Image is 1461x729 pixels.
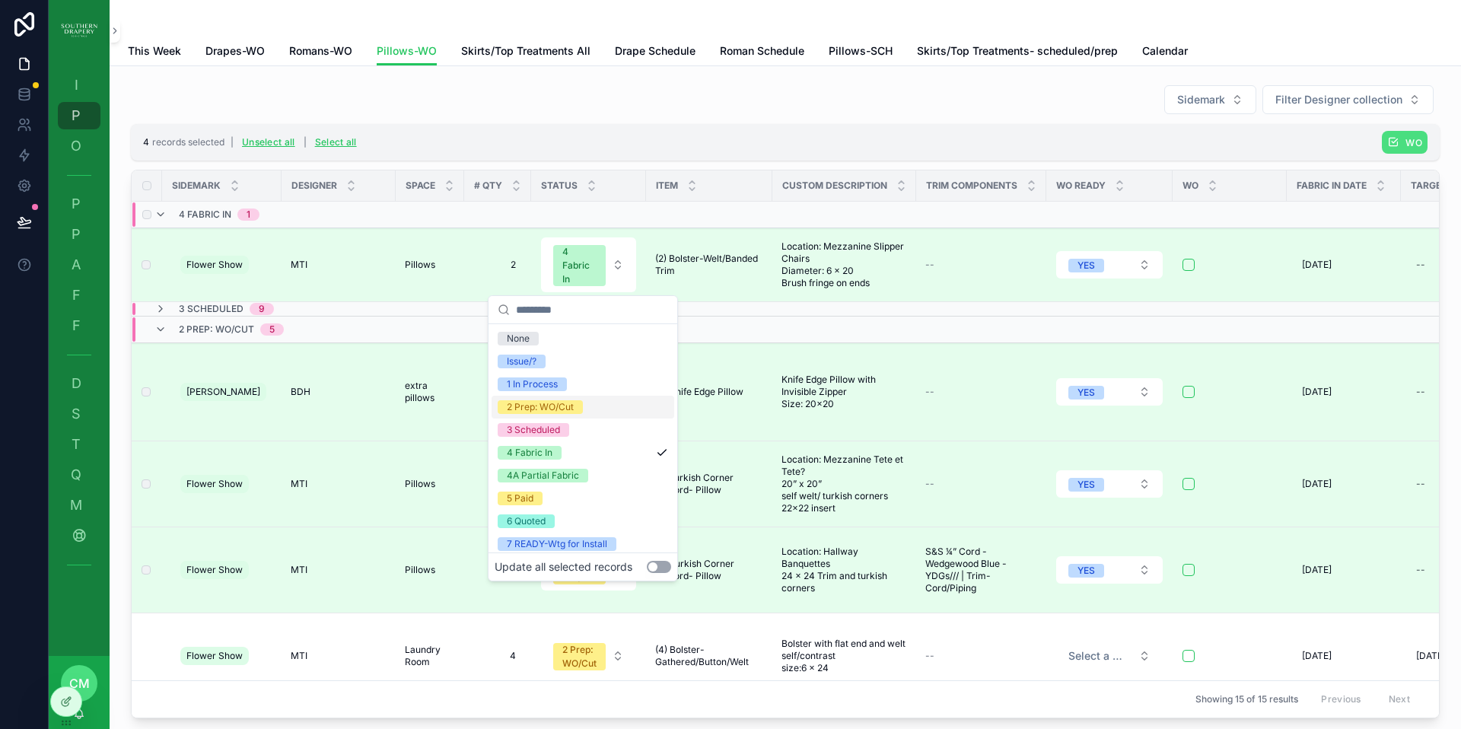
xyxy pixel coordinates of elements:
[925,650,934,662] span: --
[1416,650,1446,662] span: [DATE]
[507,514,546,528] div: 6 Quoted
[68,288,84,303] span: F
[179,209,231,221] span: 4 Fabric In
[781,638,907,674] span: Bolster with flat end and welt self/contrast size:6 x 24
[656,180,678,192] span: Item
[1195,693,1298,705] span: Showing 15 of 15 results
[655,472,763,496] span: (2) Turkish Corner W/Cord- Pillow
[479,478,516,490] span: 2
[479,564,516,576] span: 4
[58,431,100,458] a: T
[1177,92,1225,107] span: Sidemark
[507,423,560,437] div: 3 Scheduled
[1405,137,1422,148] span: WO
[405,259,435,271] span: Pillows
[655,386,743,398] span: (4) Knife Edge Pillow
[615,43,695,59] span: Drape Schedule
[655,644,763,668] span: (4) Bolster-Gathered/Button/Welt
[291,180,337,192] span: Designer
[1056,556,1163,584] button: Select Button
[291,386,310,398] span: BDH
[829,43,893,59] span: Pillows-SCH
[310,130,362,154] button: Select all
[186,650,243,662] span: Flower Show
[58,132,100,160] a: O
[1416,386,1425,398] div: --
[541,635,636,676] button: Select Button
[926,180,1017,192] span: Trim Components
[1302,386,1332,398] span: [DATE]
[507,469,579,482] div: 4A Partial Fabric
[1302,564,1332,576] span: [DATE]
[1142,43,1188,59] span: Calendar
[58,190,100,218] a: P
[58,492,100,519] a: M
[247,209,250,221] div: 1
[289,43,352,59] span: Romans-WO
[917,37,1118,68] a: Skirts/Top Treatments- scheduled/prep
[68,227,84,242] span: P
[1182,180,1198,192] span: WO
[68,257,84,272] span: A
[405,380,455,404] span: extra pillows
[507,400,574,414] div: 2 Prep: WO/Cut
[1416,564,1425,576] div: --
[479,386,516,398] span: 4
[615,37,695,68] a: Drape Schedule
[1297,180,1367,192] span: Fabric in date
[269,323,275,336] div: 5
[58,312,100,339] a: F
[68,108,84,123] span: P
[69,674,90,692] span: cm
[925,386,934,398] span: --
[1302,259,1332,271] span: [DATE]
[68,437,84,452] span: T
[291,564,307,576] span: MTI
[68,78,84,93] span: I
[237,130,301,154] button: Unselect all
[507,446,552,460] div: 4 Fabric In
[781,546,907,594] span: Location: Hallway Banquettes 24 x 24 Trim and turkish corners
[925,546,1037,594] span: S&S 1⁄4” Cord - Wedgewood Blue - YDGs/// | Trim-Cord/Piping
[205,37,265,68] a: Drapes-WO
[479,650,516,662] span: 4
[186,259,243,271] span: Flower Show
[507,537,607,551] div: 7 READY-Wtg for Install
[1382,131,1428,154] button: WO
[1077,564,1095,578] div: YES
[291,650,307,662] span: MTI
[1056,251,1163,279] button: Select Button
[562,245,597,286] div: 4 Fabric In
[405,644,455,668] span: Laundry Room
[68,376,84,391] span: D
[474,180,502,192] span: # QTY
[231,136,234,148] span: |
[507,377,558,391] div: 1 In Process
[1056,470,1163,498] button: Select Button
[58,400,100,428] a: S
[507,492,533,505] div: 5 Paid
[68,467,84,482] span: Q
[1416,259,1425,271] div: --
[829,37,893,68] a: Pillows-SCH
[720,43,804,59] span: Roman Schedule
[781,240,907,289] span: Location: Mezzanine Slipper Chairs Diameter: 6 x 20 Brush fringe on ends
[1077,386,1095,400] div: YES
[1068,648,1132,664] span: Select a WO ready
[68,498,84,513] span: M
[781,454,907,514] span: Location: Mezzanine Tete et Tete? 20” x 20” self welt/ turkish corners 22x22 insert
[186,478,243,490] span: Flower Show
[68,196,84,212] span: P
[479,259,516,271] span: 2
[925,478,934,490] span: --
[186,386,260,398] span: [PERSON_NAME]
[289,37,352,68] a: Romans-WO
[507,355,536,368] div: Issue/?
[1262,85,1434,114] button: Select Button
[1056,378,1163,406] button: Select Button
[58,221,100,248] a: P
[291,259,307,271] span: MTI
[205,43,265,59] span: Drapes-WO
[172,180,221,192] span: Sidemark
[1416,478,1425,490] div: --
